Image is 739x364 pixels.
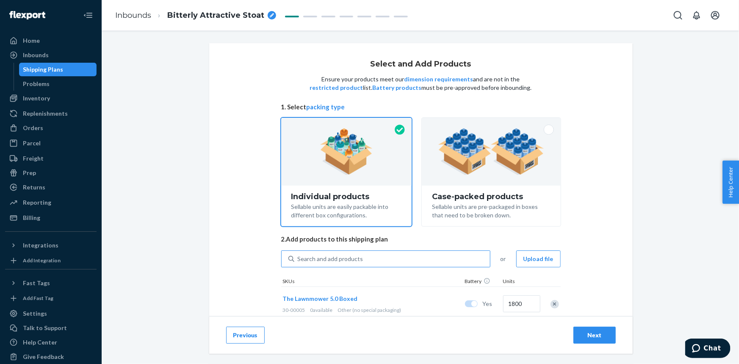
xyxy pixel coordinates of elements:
[298,255,363,263] div: Search and add products
[23,124,43,132] div: Orders
[373,83,422,92] button: Battery products
[463,278,501,286] div: Battery
[5,321,97,335] button: Talk to Support
[23,257,61,264] div: Add Integration
[685,339,731,360] iframe: Opens a widget where you can chat to one of our agents
[23,80,50,88] div: Problems
[5,48,97,62] a: Inbounds
[23,109,68,118] div: Replenishments
[501,278,540,286] div: Units
[23,198,51,207] div: Reporting
[438,128,544,175] img: case-pack.59cecea509d18c883b923b81aeac6d0b.png
[307,103,345,111] button: packing type
[291,192,402,201] div: Individual products
[310,83,363,92] button: restricted product
[23,183,45,192] div: Returns
[5,181,97,194] a: Returns
[23,214,40,222] div: Billing
[115,11,151,20] a: Inbounds
[501,255,506,263] span: or
[310,307,333,313] span: 0 available
[23,353,64,361] div: Give Feedback
[281,103,561,111] span: 1. Select
[283,306,462,314] div: Other (no special packaging)
[5,239,97,252] button: Integrations
[5,336,97,349] a: Help Center
[688,7,705,24] button: Open notifications
[516,250,561,267] button: Upload file
[23,295,53,302] div: Add Fast Tag
[551,300,559,308] div: Remove Item
[283,295,358,303] button: The Lawnmower 5.0 Boxed
[5,107,97,120] a: Replenishments
[5,152,97,165] a: Freight
[503,295,540,312] input: Quantity
[581,331,609,339] div: Next
[483,300,500,308] span: Yes
[108,3,283,28] ol: breadcrumbs
[5,307,97,320] a: Settings
[80,7,97,24] button: Close Navigation
[226,327,265,344] button: Previous
[309,75,533,92] p: Ensure your products meet our and are not in the list. must be pre-approved before inbounding.
[5,276,97,290] button: Fast Tags
[5,350,97,364] button: Give Feedback
[707,7,724,24] button: Open account menu
[5,136,97,150] a: Parcel
[404,75,473,83] button: dimension requirements
[23,65,64,74] div: Shipping Plans
[432,201,550,220] div: Sellable units are pre-packaged in boxes that need to be broken down.
[5,256,97,266] a: Add Integration
[281,235,561,244] span: 2. Add products to this shipping plan
[5,293,97,303] a: Add Fast Tag
[23,36,40,45] div: Home
[23,51,49,59] div: Inbounds
[722,161,739,204] button: Help Center
[23,324,67,332] div: Talk to Support
[5,92,97,105] a: Inventory
[291,201,402,220] div: Sellable units are easily packable into different box configurations.
[320,128,373,175] img: individual-pack.facf35554cb0f1810c75b2bd6df2d64e.png
[5,121,97,135] a: Orders
[5,166,97,180] a: Prep
[5,196,97,209] a: Reporting
[9,11,45,19] img: Flexport logo
[283,295,358,302] span: The Lawnmower 5.0 Boxed
[19,77,97,91] a: Problems
[23,139,41,147] div: Parcel
[283,307,305,313] span: 30-00005
[167,10,264,21] span: Bitterly Attractive Stoat
[5,211,97,225] a: Billing
[573,327,616,344] button: Next
[432,192,550,201] div: Case-packed products
[281,278,463,286] div: SKUs
[371,60,471,69] h1: Select and Add Products
[23,309,47,318] div: Settings
[23,338,57,347] div: Help Center
[670,7,686,24] button: Open Search Box
[19,63,97,76] a: Shipping Plans
[23,241,58,250] div: Integrations
[23,279,50,287] div: Fast Tags
[23,169,36,177] div: Prep
[23,94,50,103] div: Inventory
[5,34,97,47] a: Home
[23,154,44,163] div: Freight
